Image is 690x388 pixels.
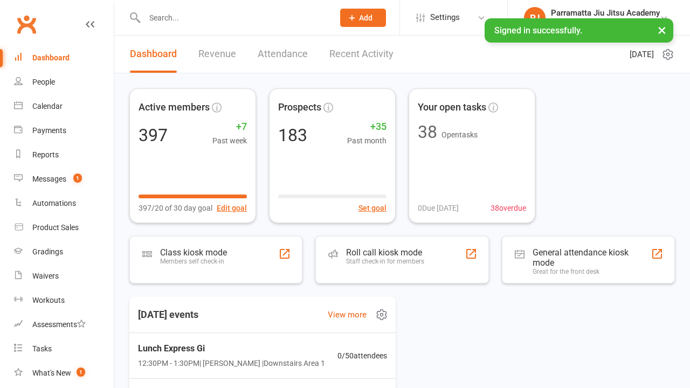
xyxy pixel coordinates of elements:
[358,202,387,214] button: Set goal
[32,223,79,232] div: Product Sales
[32,344,52,353] div: Tasks
[139,202,212,214] span: 397/20 of 30 day goal
[32,102,63,110] div: Calendar
[32,175,66,183] div: Messages
[258,36,308,73] a: Attendance
[14,119,114,143] a: Payments
[14,70,114,94] a: People
[652,18,672,41] button: ×
[129,305,207,324] h3: [DATE] events
[278,100,321,115] span: Prospects
[14,288,114,313] a: Workouts
[32,369,71,377] div: What's New
[77,368,85,377] span: 1
[533,268,651,275] div: Great for the front desk
[32,320,86,329] div: Assessments
[14,240,114,264] a: Gradings
[346,258,424,265] div: Staff check-in for members
[13,11,40,38] a: Clubworx
[491,202,526,214] span: 38 overdue
[32,126,66,135] div: Payments
[14,337,114,361] a: Tasks
[337,350,387,362] span: 0 / 50 attendees
[139,100,210,115] span: Active members
[139,127,168,144] div: 397
[14,46,114,70] a: Dashboard
[138,357,325,369] span: 12:30PM - 1:30PM | [PERSON_NAME] | Downstairs Area 1
[418,202,459,214] span: 0 Due [DATE]
[32,150,59,159] div: Reports
[494,25,582,36] span: Signed in successfully.
[73,174,82,183] span: 1
[32,296,65,304] div: Workouts
[430,5,460,30] span: Settings
[130,36,177,73] a: Dashboard
[329,36,394,73] a: Recent Activity
[160,247,227,258] div: Class kiosk mode
[278,127,307,144] div: 183
[14,216,114,240] a: Product Sales
[347,135,387,147] span: Past month
[347,119,387,135] span: +35
[441,130,478,139] span: Open tasks
[32,199,76,207] div: Automations
[138,342,325,356] span: Lunch Express Gi
[551,18,660,27] div: Parramatta Jiu Jitsu Academy
[160,258,227,265] div: Members self check-in
[32,247,63,256] div: Gradings
[630,48,654,61] span: [DATE]
[14,143,114,167] a: Reports
[217,202,247,214] button: Edit goal
[359,13,372,22] span: Add
[418,100,486,115] span: Your open tasks
[340,9,386,27] button: Add
[32,272,59,280] div: Waivers
[14,167,114,191] a: Messages 1
[198,36,236,73] a: Revenue
[32,53,70,62] div: Dashboard
[14,361,114,385] a: What's New1
[14,264,114,288] a: Waivers
[346,247,424,258] div: Roll call kiosk mode
[14,191,114,216] a: Automations
[551,8,660,18] div: Parramatta Jiu Jitsu Academy
[328,308,367,321] a: View more
[141,10,326,25] input: Search...
[533,247,651,268] div: General attendance kiosk mode
[524,7,546,29] div: PJ
[32,78,55,86] div: People
[14,313,114,337] a: Assessments
[418,123,437,141] div: 38
[212,135,247,147] span: Past week
[212,119,247,135] span: +7
[14,94,114,119] a: Calendar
